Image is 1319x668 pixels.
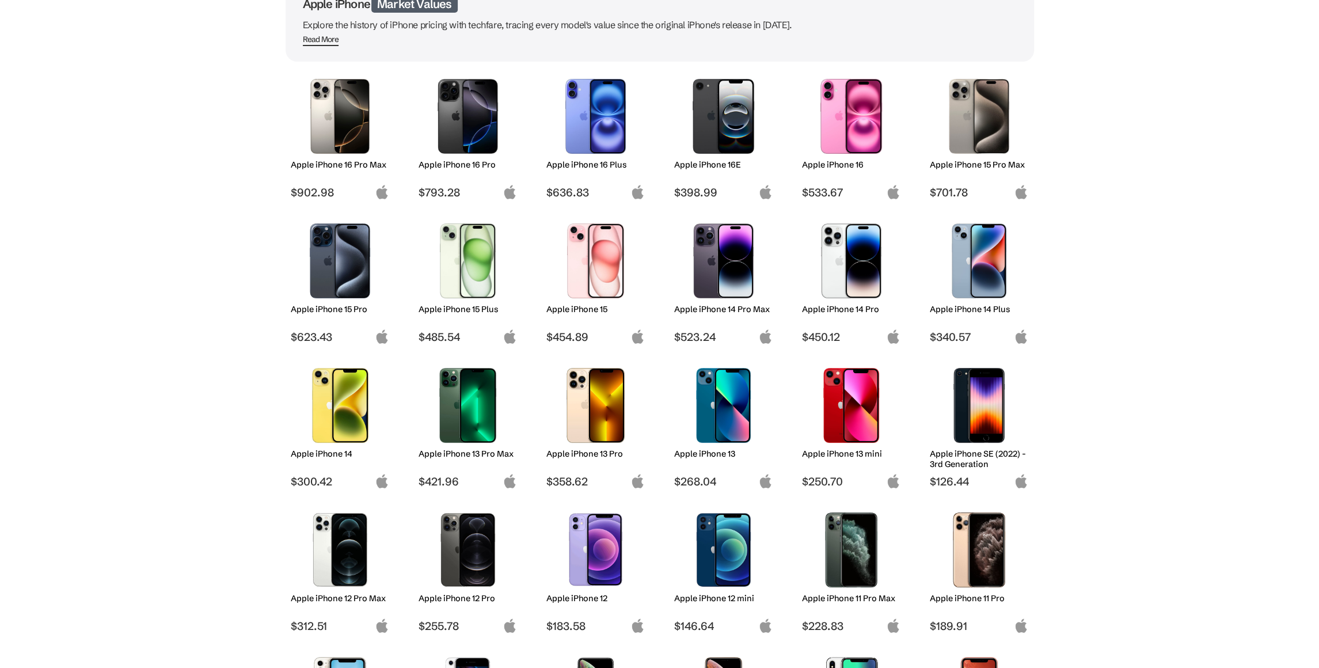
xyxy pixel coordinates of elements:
[375,474,389,488] img: apple-logo
[938,513,1020,587] img: iPhone 11 Pro
[797,218,906,344] a: iPhone 14 Pro Apple iPhone 14 Pro $450.12 apple-logo
[419,304,517,314] h2: Apple iPhone 15 Plus
[886,474,900,488] img: apple-logo
[303,17,1017,33] p: Explore the history of iPhone pricing with techfare, tracing every model's value since the origin...
[555,223,636,298] img: iPhone 15
[375,618,389,633] img: apple-logo
[930,160,1028,170] h2: Apple iPhone 15 Pro Max
[797,507,906,633] a: iPhone 11 Pro Max Apple iPhone 11 Pro Max $228.83 apple-logo
[925,73,1034,199] a: iPhone 15 Pro Max Apple iPhone 15 Pro Max $701.78 apple-logo
[758,474,773,488] img: apple-logo
[930,304,1028,314] h2: Apple iPhone 14 Plus
[503,474,517,488] img: apple-logo
[683,223,764,298] img: iPhone 14 Pro Max
[419,619,517,633] span: $255.78
[802,330,900,344] span: $450.12
[286,362,395,488] a: iPhone 14 Apple iPhone 14 $300.42 apple-logo
[541,218,651,344] a: iPhone 15 Apple iPhone 15 $454.89 apple-logo
[503,618,517,633] img: apple-logo
[427,368,508,443] img: iPhone 13 Pro Max
[758,329,773,344] img: apple-logo
[546,185,645,199] span: $636.83
[674,475,773,488] span: $268.04
[555,368,636,443] img: iPhone 13 Pro
[886,329,900,344] img: apple-logo
[930,593,1028,604] h2: Apple iPhone 11 Pro
[925,507,1034,633] a: iPhone 11 Pro Apple iPhone 11 Pro $189.91 apple-logo
[299,513,381,587] img: iPhone 12 Pro Max
[811,223,892,298] img: iPhone 14 Pro
[930,185,1028,199] span: $701.78
[683,368,764,443] img: iPhone 13
[427,513,508,587] img: iPhone 12 Pro
[1014,185,1028,199] img: apple-logo
[427,223,508,298] img: iPhone 15 Plus
[802,304,900,314] h2: Apple iPhone 14 Pro
[938,223,1020,298] img: iPhone 14 Plus
[541,507,651,633] a: iPhone 12 Apple iPhone 12 $183.58 apple-logo
[291,160,389,170] h2: Apple iPhone 16 Pro Max
[930,619,1028,633] span: $189.91
[546,304,645,314] h2: Apple iPhone 15
[299,79,381,154] img: iPhone 16 Pro Max
[674,619,773,633] span: $146.64
[802,475,900,488] span: $250.70
[303,35,339,46] span: Read More
[419,475,517,488] span: $421.96
[938,368,1020,443] img: iPhone SE 3rd Gen
[930,449,1028,469] h2: Apple iPhone SE (2022) - 3rd Generation
[1014,618,1028,633] img: apple-logo
[427,79,508,154] img: iPhone 16 Pro
[286,73,395,199] a: iPhone 16 Pro Max Apple iPhone 16 Pro Max $902.98 apple-logo
[669,73,778,199] a: iPhone 16E Apple iPhone 16E $398.99 apple-logo
[291,185,389,199] span: $902.98
[811,79,892,154] img: iPhone 16
[546,475,645,488] span: $358.62
[291,304,389,314] h2: Apple iPhone 15 Pro
[419,160,517,170] h2: Apple iPhone 16 Pro
[299,368,381,443] img: iPhone 14
[291,593,389,604] h2: Apple iPhone 12 Pro Max
[683,513,764,587] img: iPhone 12 mini
[291,475,389,488] span: $300.42
[802,449,900,459] h2: Apple iPhone 13 mini
[546,593,645,604] h2: Apple iPhone 12
[811,513,892,587] img: iPhone 11 Pro Max
[674,449,773,459] h2: Apple iPhone 13
[1014,474,1028,488] img: apple-logo
[758,185,773,199] img: apple-logo
[419,593,517,604] h2: Apple iPhone 12 Pro
[925,218,1034,344] a: iPhone 14 Plus Apple iPhone 14 Plus $340.57 apple-logo
[303,35,339,44] div: Read More
[797,73,906,199] a: iPhone 16 Apple iPhone 16 $533.67 apple-logo
[630,329,645,344] img: apple-logo
[669,362,778,488] a: iPhone 13 Apple iPhone 13 $268.04 apple-logo
[413,507,523,633] a: iPhone 12 Pro Apple iPhone 12 Pro $255.78 apple-logo
[886,618,900,633] img: apple-logo
[375,329,389,344] img: apple-logo
[291,619,389,633] span: $312.51
[413,73,523,199] a: iPhone 16 Pro Apple iPhone 16 Pro $793.28 apple-logo
[546,330,645,344] span: $454.89
[286,218,395,344] a: iPhone 15 Pro Apple iPhone 15 Pro $623.43 apple-logo
[503,185,517,199] img: apple-logo
[802,160,900,170] h2: Apple iPhone 16
[930,330,1028,344] span: $340.57
[291,449,389,459] h2: Apple iPhone 14
[674,160,773,170] h2: Apple iPhone 16E
[546,449,645,459] h2: Apple iPhone 13 Pro
[674,330,773,344] span: $523.24
[802,619,900,633] span: $228.83
[674,304,773,314] h2: Apple iPhone 14 Pro Max
[797,362,906,488] a: iPhone 13 mini Apple iPhone 13 mini $250.70 apple-logo
[630,474,645,488] img: apple-logo
[419,185,517,199] span: $793.28
[758,618,773,633] img: apple-logo
[375,185,389,199] img: apple-logo
[1014,329,1028,344] img: apple-logo
[555,79,636,154] img: iPhone 16 Plus
[669,218,778,344] a: iPhone 14 Pro Max Apple iPhone 14 Pro Max $523.24 apple-logo
[299,223,381,298] img: iPhone 15 Pro
[802,593,900,604] h2: Apple iPhone 11 Pro Max
[938,79,1020,154] img: iPhone 15 Pro Max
